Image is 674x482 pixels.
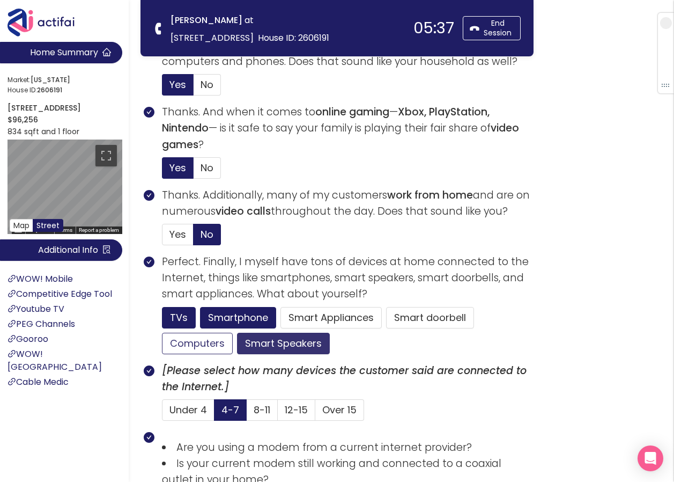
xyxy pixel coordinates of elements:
[144,107,154,118] span: check-circle
[162,333,233,354] button: Computers
[221,403,239,417] span: 4-7
[171,14,242,26] strong: [PERSON_NAME]
[386,307,474,328] button: Smart doorbell
[8,319,16,328] span: link
[162,104,534,153] p: Thanks. And when it comes to — — is it safe to say your family is playing their fair share of ?
[162,307,196,328] button: TVs
[237,333,330,354] button: Smart Speakers
[200,307,276,328] button: Smartphone
[8,289,16,298] span: link
[169,403,207,417] span: Under 4
[8,376,69,388] a: Cable Medic
[144,366,154,376] span: check-circle
[169,161,186,174] span: Yes
[153,23,165,34] span: phone
[13,220,29,231] span: Map
[258,32,329,44] span: House ID: 2606191
[638,446,663,471] div: Open Intercom Messenger
[8,304,16,313] span: link
[144,190,154,201] span: check-circle
[162,363,527,394] b: [Please select how many devices the customer said are connected to the Internet.]
[144,257,154,267] span: check-circle
[315,105,389,119] b: online gaming
[144,432,154,443] span: check-circle
[171,14,254,44] span: at [STREET_ADDRESS]
[463,16,521,40] button: End Session
[201,78,213,91] span: No
[8,318,75,330] a: PEG Channels
[8,140,122,234] div: Map
[162,121,519,151] b: video games
[57,227,72,233] a: Terms (opens in new tab)
[162,254,534,303] p: Perfect. Finally, I myself have tons of devices at home connected to the Internet, things like sm...
[8,303,64,315] a: Youtube TV
[201,161,213,174] span: No
[8,348,102,373] a: WOW! [GEOGRAPHIC_DATA]
[413,20,454,36] div: 05:37
[169,78,186,91] span: Yes
[8,349,16,358] span: link
[162,440,534,456] li: Are you using a modem from a current internet provider?
[322,403,357,417] span: Over 15
[8,9,85,36] img: Actifai Logo
[254,403,270,417] span: 8-11
[8,274,16,283] span: link
[8,85,119,96] span: House ID:
[79,227,119,233] a: Report a problem
[216,204,271,218] b: video calls
[280,307,382,328] button: Smart Appliances
[31,75,70,84] strong: [US_STATE]
[8,288,112,300] a: Competitive Edge Tool
[8,114,38,125] strong: $96,256
[8,333,48,345] a: Gooroo
[8,75,119,85] span: Market:
[201,228,213,241] span: No
[169,228,186,241] span: Yes
[95,145,117,166] button: Toggle fullscreen view
[8,273,73,285] a: WOW! Mobile
[387,188,473,202] b: work from home
[162,187,534,220] p: Thanks. Additionally, many of my customers and are on numerous throughout the day. Does that soun...
[36,220,60,231] span: Street
[8,334,16,343] span: link
[8,140,122,234] div: Street View
[8,377,16,386] span: link
[8,103,81,113] strong: [STREET_ADDRESS]
[285,403,308,417] span: 12-15
[8,126,122,137] p: 834 sqft and 1 floor
[37,85,62,94] strong: 2606191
